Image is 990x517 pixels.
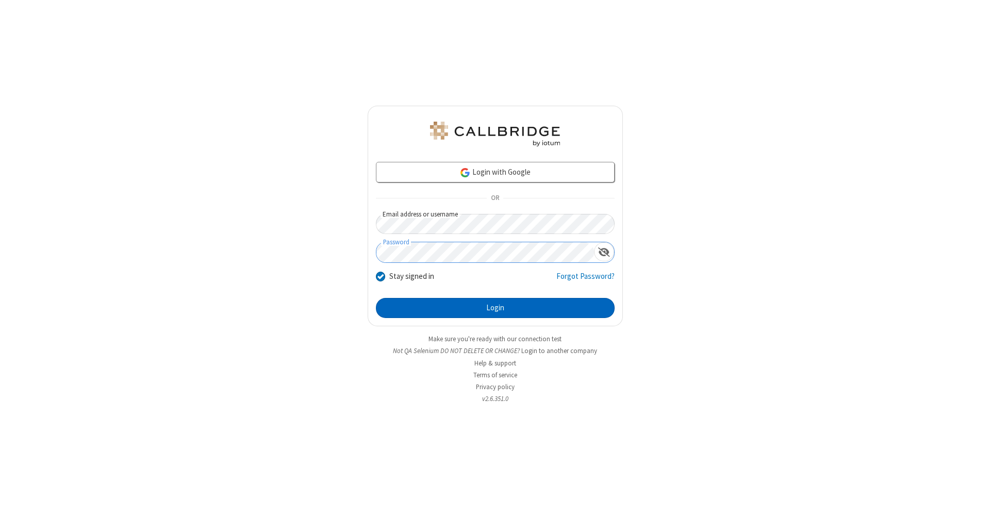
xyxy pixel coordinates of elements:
[428,122,562,146] img: QA Selenium DO NOT DELETE OR CHANGE
[521,346,597,356] button: Login to another company
[474,359,516,368] a: Help & support
[368,346,623,356] li: Not QA Selenium DO NOT DELETE OR CHANGE?
[476,382,515,391] a: Privacy policy
[459,167,471,178] img: google-icon.png
[964,490,982,510] iframe: Chat
[594,242,614,261] div: Show password
[376,162,615,182] a: Login with Google
[556,271,615,290] a: Forgot Password?
[473,371,517,379] a: Terms of service
[376,242,594,262] input: Password
[487,191,503,206] span: OR
[368,394,623,404] li: v2.6.351.0
[376,214,615,234] input: Email address or username
[389,271,434,282] label: Stay signed in
[376,298,615,319] button: Login
[428,335,562,343] a: Make sure you're ready with our connection test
